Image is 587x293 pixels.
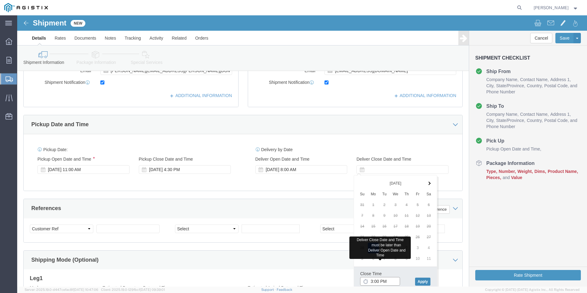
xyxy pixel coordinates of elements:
a: Feedback [277,288,292,291]
img: logo [4,3,48,12]
span: [DATE] 09:39:01 [140,288,165,291]
span: Copyright © [DATE]-[DATE] Agistix Inc., All Rights Reserved [485,287,580,292]
span: Hector Guzman [534,4,569,11]
span: Server: 2025.19.0-d447cefac8f [25,288,98,291]
iframe: FS Legacy Container [17,15,587,287]
a: Support [261,288,277,291]
button: [PERSON_NAME] [533,4,579,11]
span: [DATE] 10:47:06 [73,288,98,291]
span: Client: 2025.19.0-129fbcf [101,288,165,291]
